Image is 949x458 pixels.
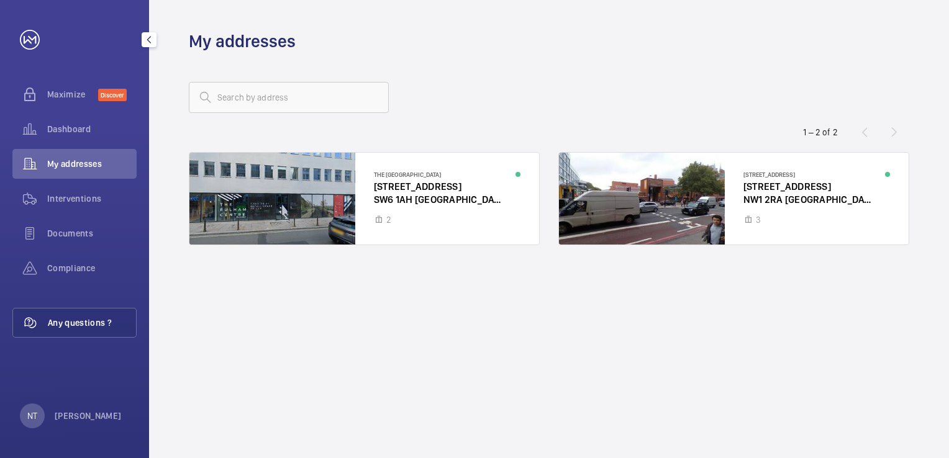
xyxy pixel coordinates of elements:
[803,126,838,138] div: 1 – 2 of 2
[47,123,137,135] span: Dashboard
[47,227,137,240] span: Documents
[98,89,127,101] span: Discover
[47,262,137,274] span: Compliance
[47,158,137,170] span: My addresses
[189,30,296,53] h1: My addresses
[27,410,37,422] p: NT
[47,192,137,205] span: Interventions
[55,410,122,422] p: [PERSON_NAME]
[189,82,389,113] input: Search by address
[47,88,98,101] span: Maximize
[48,317,136,329] span: Any questions ?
